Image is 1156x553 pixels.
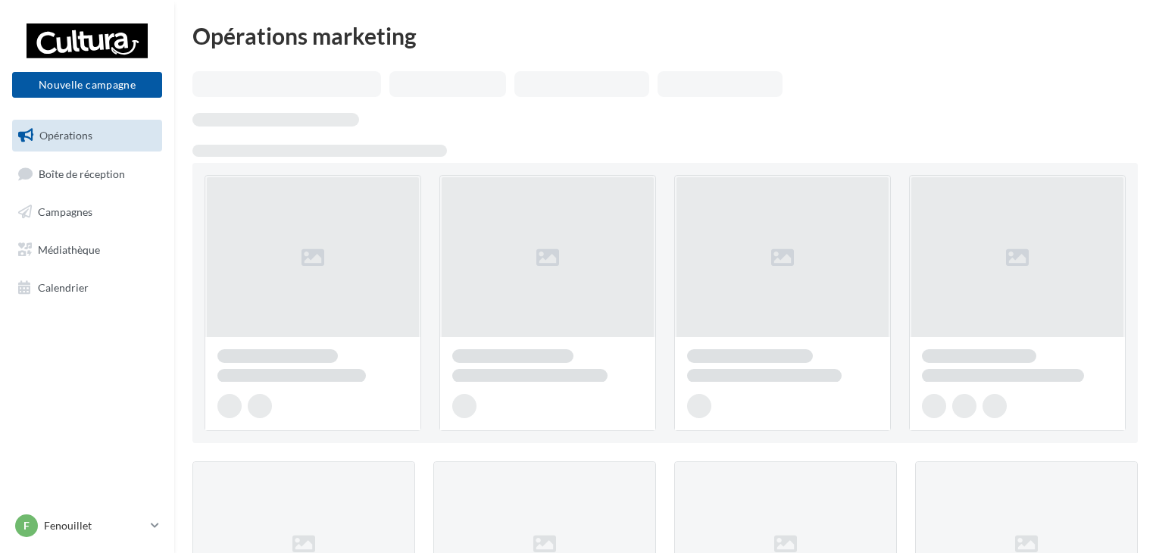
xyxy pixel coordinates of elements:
[38,205,92,218] span: Campagnes
[23,518,30,533] span: F
[9,272,165,304] a: Calendrier
[9,120,165,152] a: Opérations
[9,196,165,228] a: Campagnes
[12,72,162,98] button: Nouvelle campagne
[12,511,162,540] a: F Fenouillet
[38,243,100,256] span: Médiathèque
[38,280,89,293] span: Calendrier
[39,129,92,142] span: Opérations
[192,24,1138,47] div: Opérations marketing
[39,167,125,180] span: Boîte de réception
[9,234,165,266] a: Médiathèque
[9,158,165,190] a: Boîte de réception
[44,518,145,533] p: Fenouillet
